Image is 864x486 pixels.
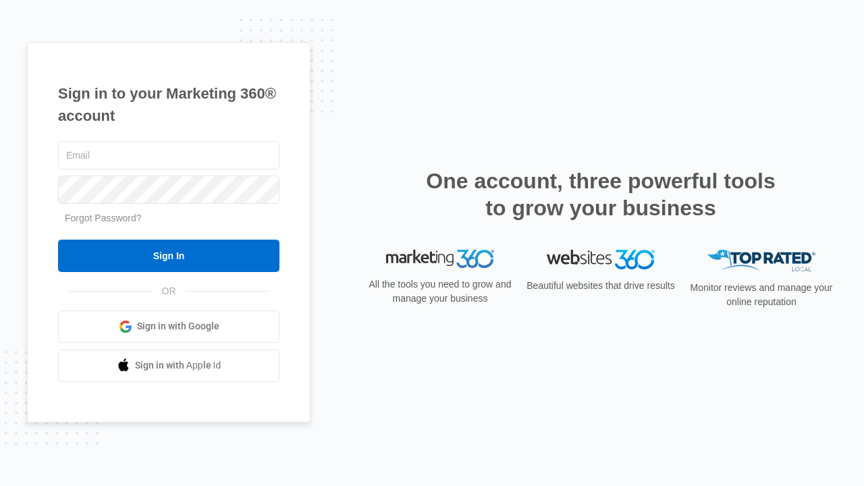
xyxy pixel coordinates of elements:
[547,250,655,269] img: Websites 360
[525,279,676,293] p: Beautiful websites that drive results
[153,284,186,298] span: OR
[422,167,780,221] h2: One account, three powerful tools to grow your business
[137,319,219,333] span: Sign in with Google
[707,250,815,272] img: Top Rated Local
[135,358,221,373] span: Sign in with Apple Id
[58,141,279,169] input: Email
[58,240,279,272] input: Sign In
[58,310,279,343] a: Sign in with Google
[58,350,279,382] a: Sign in with Apple Id
[65,213,142,223] a: Forgot Password?
[58,82,279,127] h1: Sign in to your Marketing 360® account
[386,250,494,269] img: Marketing 360
[364,277,516,306] p: All the tools you need to grow and manage your business
[686,281,837,309] p: Monitor reviews and manage your online reputation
